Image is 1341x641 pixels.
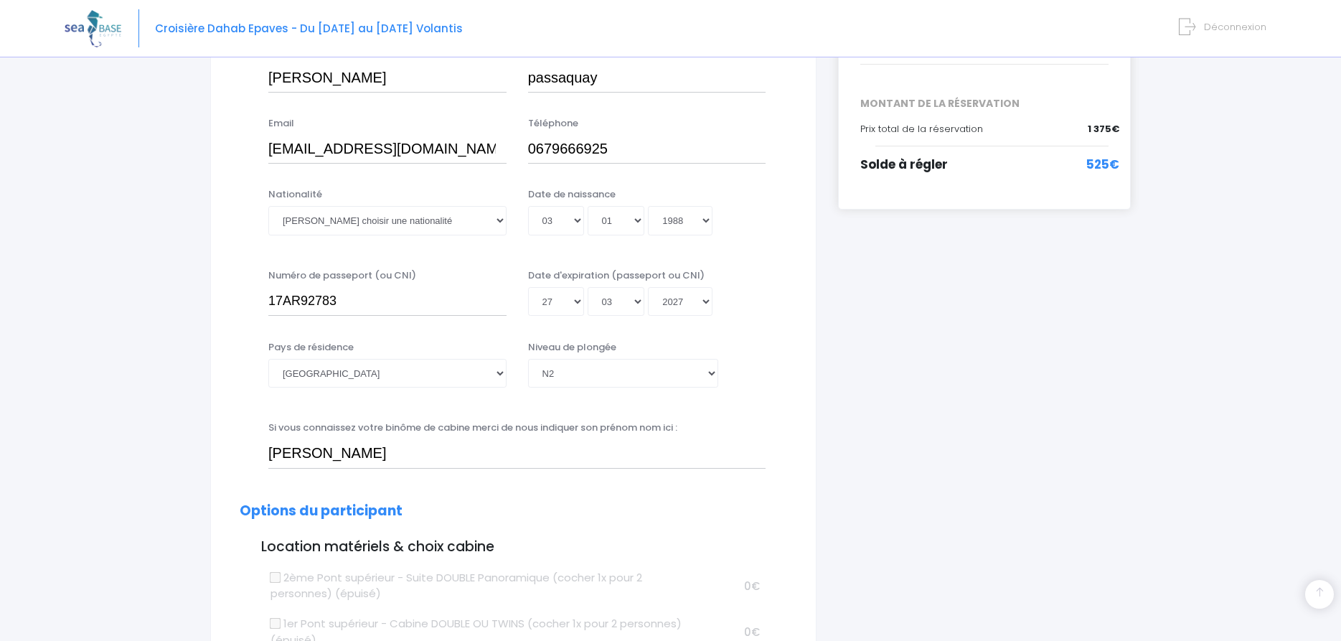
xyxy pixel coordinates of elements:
[1086,156,1119,174] span: 525€
[1204,20,1266,34] span: Déconnexion
[860,122,983,136] span: Prix total de la réservation
[528,268,705,283] label: Date d'expiration (passeport ou CNI)
[528,187,616,202] label: Date de naissance
[240,539,787,556] h3: Location matériels & choix cabine
[528,340,616,355] label: Niveau de plongée
[528,116,578,131] label: Téléphone
[268,268,416,283] label: Numéro de passeport (ou CNI)
[268,116,294,131] label: Email
[850,96,1119,111] span: MONTANT DE LA RÉSERVATION
[240,503,787,520] h2: Options du participant
[155,21,463,36] span: Croisière Dahab Epaves - Du [DATE] au [DATE] Volantis
[270,571,281,583] input: 2ème Pont supérieur - Suite DOUBLE Panoramique (cocher 1x pour 2 personnes) (épuisé)
[268,187,322,202] label: Nationalité
[860,156,948,173] span: Solde à régler
[1088,122,1119,136] span: 1 375€
[270,570,706,602] label: 2ème Pont supérieur - Suite DOUBLE Panoramique (cocher 1x pour 2 personnes) (épuisé)
[270,618,281,630] input: 1er Pont supérieur - Cabine DOUBLE OU TWINS (cocher 1x pour 2 personnes) (épuisé)
[268,340,354,355] label: Pays de résidence
[744,579,760,594] span: 0€
[268,421,677,435] label: Si vous connaissez votre binôme de cabine merci de nous indiquer son prénom nom ici :
[744,624,760,640] span: 0€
